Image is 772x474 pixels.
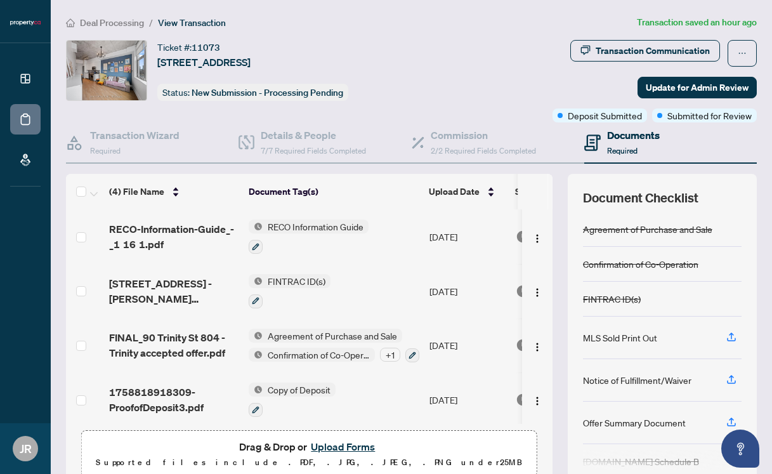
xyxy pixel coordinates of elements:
[429,185,480,199] span: Upload Date
[638,77,757,98] button: Update for Admin Review
[263,383,336,397] span: Copy of Deposit
[109,276,239,306] span: [STREET_ADDRESS] - [PERSON_NAME] [PERSON_NAME] - [DATE] 1.pdf
[516,230,530,244] img: Document Status
[109,385,239,415] span: 1758818918309-ProofofDeposit3.pdf
[667,109,752,122] span: Submitted for Review
[80,17,144,29] span: Deal Processing
[721,430,759,468] button: Open asap
[738,49,747,58] span: ellipsis
[192,87,343,98] span: New Submission - Processing Pending
[424,174,510,209] th: Upload Date
[157,84,348,101] div: Status:
[249,220,263,234] img: Status Icon
[527,281,547,301] button: Logo
[157,55,251,70] span: [STREET_ADDRESS]
[527,390,547,410] button: Logo
[10,19,41,27] img: logo
[249,383,336,417] button: Status IconCopy of Deposit
[510,174,618,209] th: Status
[263,220,369,234] span: RECO Information Guide
[109,221,239,252] span: RECO-Information-Guide_-_1 16 1.pdf
[249,274,263,288] img: Status Icon
[249,274,330,308] button: Status IconFINTRAC ID(s)
[380,348,400,362] div: + 1
[583,416,686,430] div: Offer Summary Document
[532,396,542,406] img: Logo
[20,440,32,458] span: JR
[516,393,530,407] img: Document Status
[532,234,542,244] img: Logo
[89,455,529,470] p: Supported files include .PDF, .JPG, .JPEG, .PNG under 25 MB
[527,227,547,247] button: Logo
[307,438,379,455] button: Upload Forms
[607,146,638,155] span: Required
[596,41,710,61] div: Transaction Communication
[431,146,536,155] span: 2/2 Required Fields Completed
[263,329,402,343] span: Agreement of Purchase and Sale
[67,41,147,100] img: IMG-C12421474_1.jpg
[249,348,263,362] img: Status Icon
[90,128,180,143] h4: Transaction Wizard
[157,40,220,55] div: Ticket #:
[249,383,263,397] img: Status Icon
[158,17,226,29] span: View Transaction
[424,264,511,319] td: [DATE]
[527,335,547,355] button: Logo
[583,189,698,207] span: Document Checklist
[192,42,220,53] span: 11073
[583,292,641,306] div: FINTRAC ID(s)
[424,319,511,373] td: [DATE]
[109,330,239,360] span: FINAL_90 Trinity St 804 - Trinity accepted offer.pdf
[249,329,419,363] button: Status IconAgreement of Purchase and SaleStatus IconConfirmation of Co-Operation+1
[646,77,749,98] span: Update for Admin Review
[424,209,511,264] td: [DATE]
[149,15,153,30] li: /
[90,146,121,155] span: Required
[261,128,366,143] h4: Details & People
[109,185,164,199] span: (4) File Name
[263,274,330,288] span: FINTRAC ID(s)
[637,15,757,30] article: Transaction saved an hour ago
[515,185,541,199] span: Status
[532,342,542,352] img: Logo
[607,128,660,143] h4: Documents
[583,257,698,271] div: Confirmation of Co-Operation
[104,174,244,209] th: (4) File Name
[249,220,369,254] button: Status IconRECO Information Guide
[66,18,75,27] span: home
[532,287,542,298] img: Logo
[261,146,366,155] span: 7/7 Required Fields Completed
[568,109,642,122] span: Deposit Submitted
[244,174,424,209] th: Document Tag(s)
[424,372,511,427] td: [DATE]
[583,222,712,236] div: Agreement of Purchase and Sale
[516,338,530,352] img: Document Status
[570,40,720,62] button: Transaction Communication
[239,438,379,455] span: Drag & Drop or
[516,284,530,298] img: Document Status
[249,329,263,343] img: Status Icon
[263,348,375,362] span: Confirmation of Co-Operation
[431,128,536,143] h4: Commission
[583,373,691,387] div: Notice of Fulfillment/Waiver
[583,331,657,345] div: MLS Sold Print Out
